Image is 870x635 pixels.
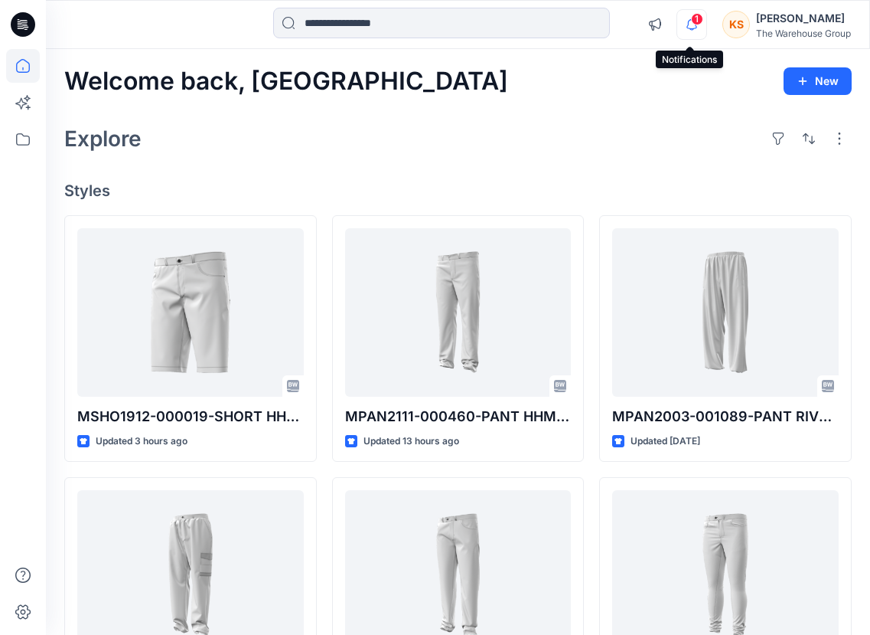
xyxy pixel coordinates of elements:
a: MPAN2003-001089-PANT RIVET WATER RESISTANT-Correction [612,228,839,397]
p: MSHO1912-000019-SHORT HHM CLASSIC DNM FW-Corrections [77,406,304,427]
a: MPAN2111-000460-PANT HHM FORMAL CLASSIC- Correction [345,228,572,397]
a: MSHO1912-000019-SHORT HHM CLASSIC DNM FW-Corrections [77,228,304,397]
p: Updated 3 hours ago [96,434,187,450]
h2: Explore [64,126,142,151]
div: KS [722,11,750,38]
h4: Styles [64,182,852,200]
p: MPAN2111-000460-PANT HHM FORMAL CLASSIC- Correction [345,406,572,427]
p: MPAN2003-001089-PANT RIVET WATER RESISTANT-Correction [612,406,839,427]
h2: Welcome back, [GEOGRAPHIC_DATA] [64,67,508,96]
div: The Warehouse Group [756,28,851,39]
p: Updated 13 hours ago [363,434,459,450]
div: [PERSON_NAME] [756,9,851,28]
p: Updated [DATE] [631,434,700,450]
button: New [784,67,852,95]
span: 1 [691,13,703,25]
